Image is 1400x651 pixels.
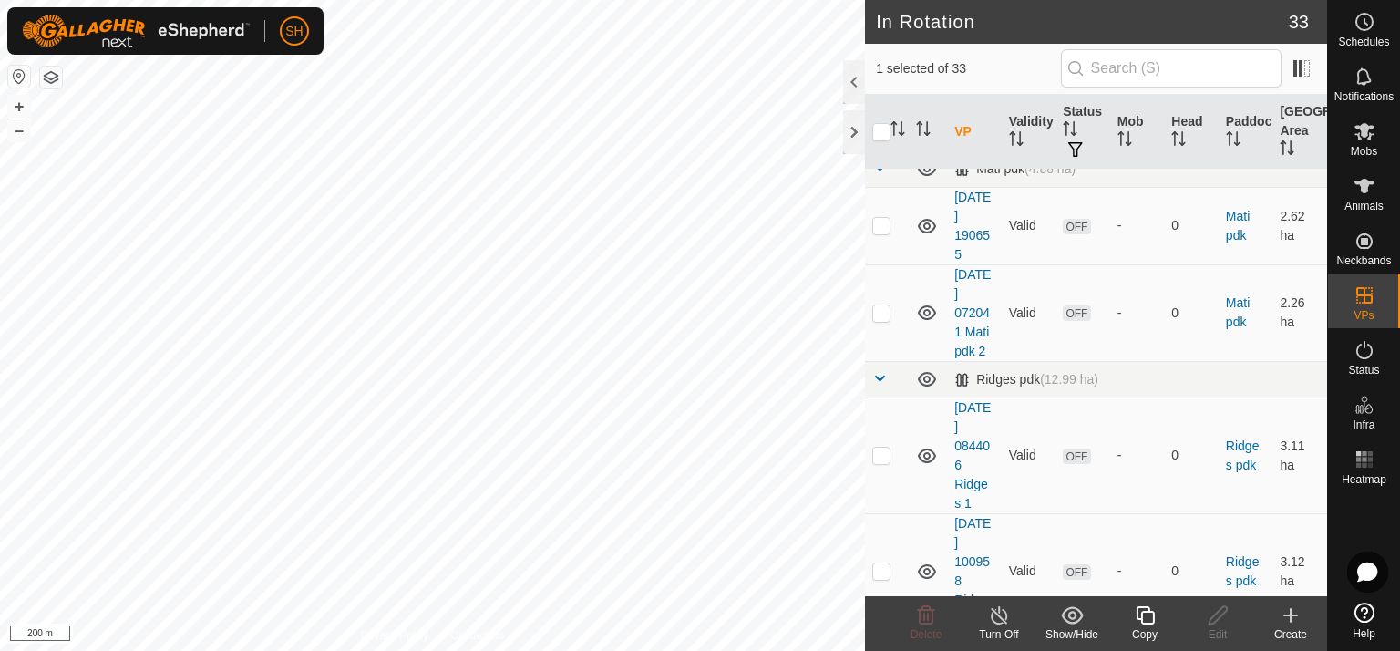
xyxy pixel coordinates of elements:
p-sorticon: Activate to sort [1171,134,1186,149]
p-sorticon: Activate to sort [1280,143,1294,158]
td: 0 [1164,513,1219,629]
span: (4.88 ha) [1024,161,1076,176]
span: Infra [1353,419,1374,430]
div: Create [1254,626,1327,643]
a: Contact Us [450,627,504,644]
span: 1 selected of 33 [876,59,1060,78]
a: Ridges pdk [1226,554,1260,588]
td: Valid [1002,398,1056,513]
span: OFF [1063,219,1090,234]
th: [GEOGRAPHIC_DATA] Area [1272,95,1327,170]
td: 2.62 ha [1272,187,1327,264]
td: 3.11 ha [1272,398,1327,513]
td: 3.12 ha [1272,513,1327,629]
a: Ridges pdk [1226,439,1260,472]
span: Heatmap [1342,474,1386,485]
td: 2.26 ha [1272,264,1327,361]
button: – [8,119,30,141]
a: Mati pdk [1226,209,1250,243]
div: - [1117,304,1158,323]
div: Show/Hide [1035,626,1108,643]
div: - [1117,562,1158,581]
div: Turn Off [962,626,1035,643]
div: - [1117,216,1158,235]
div: - [1117,446,1158,465]
th: VP [947,95,1002,170]
a: [DATE] 084406 Ridges 1 [954,400,991,511]
td: Valid [1002,513,1056,629]
div: Ridges pdk [954,372,1098,387]
button: + [8,96,30,118]
span: Animals [1344,201,1384,212]
button: Reset Map [8,66,30,88]
a: [DATE] 190655 [954,190,991,262]
td: 0 [1164,398,1219,513]
p-sorticon: Activate to sort [1226,134,1240,149]
span: VPs [1354,310,1374,321]
span: Status [1348,365,1379,376]
a: [DATE] 072041 Mati pdk 2 [954,267,991,358]
span: OFF [1063,305,1090,321]
p-sorticon: Activate to sort [890,124,905,139]
td: 0 [1164,187,1219,264]
span: Mobs [1351,146,1377,157]
div: Copy [1108,626,1181,643]
span: OFF [1063,449,1090,464]
a: [DATE] 100958 Ridges 2 [954,516,991,626]
span: Schedules [1338,36,1389,47]
button: Map Layers [40,67,62,88]
h2: In Rotation [876,11,1289,33]
input: Search (S) [1061,49,1282,88]
td: Valid [1002,187,1056,264]
p-sorticon: Activate to sort [1117,134,1132,149]
th: Status [1055,95,1110,170]
span: Notifications [1334,91,1394,102]
span: (12.99 ha) [1040,372,1098,387]
p-sorticon: Activate to sort [1009,134,1024,149]
th: Validity [1002,95,1056,170]
p-sorticon: Activate to sort [916,124,931,139]
td: 0 [1164,264,1219,361]
div: Edit [1181,626,1254,643]
span: Delete [911,628,942,641]
span: SH [285,22,303,41]
a: Privacy Policy [361,627,429,644]
a: Mati pdk [1226,295,1250,329]
a: Help [1328,595,1400,646]
span: 33 [1289,8,1309,36]
span: Help [1353,628,1375,639]
span: OFF [1063,564,1090,580]
span: Neckbands [1336,255,1391,266]
td: Valid [1002,264,1056,361]
th: Paddock [1219,95,1273,170]
p-sorticon: Activate to sort [1063,124,1077,139]
th: Head [1164,95,1219,170]
img: Gallagher Logo [22,15,250,47]
th: Mob [1110,95,1165,170]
